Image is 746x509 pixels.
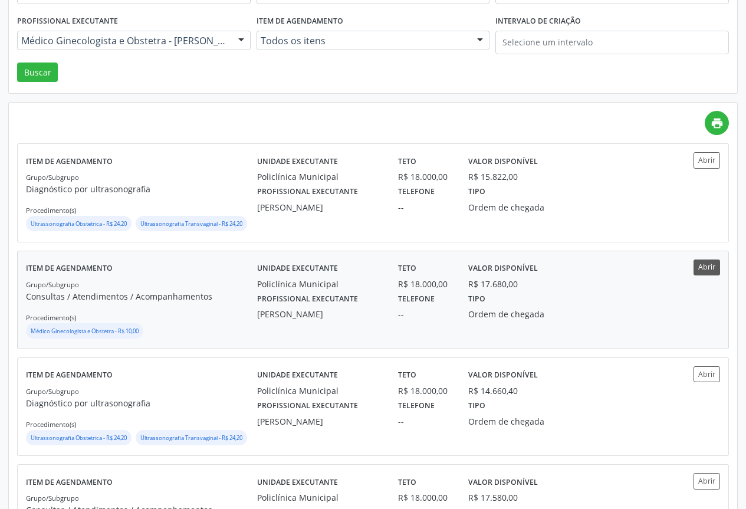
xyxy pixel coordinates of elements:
[398,183,435,201] label: Telefone
[694,260,720,275] button: Abrir
[398,491,452,504] div: R$ 18.000,00
[257,278,381,290] div: Policlínica Municipal
[26,260,113,278] label: Item de agendamento
[468,308,557,320] div: Ordem de chegada
[711,117,724,130] i: print
[257,12,343,31] label: Item de agendamento
[694,366,720,382] button: Abrir
[31,327,139,335] small: Médico Ginecologista e Obstetra - R$ 10,00
[398,290,435,308] label: Telefone
[398,366,416,385] label: Teto
[17,12,118,31] label: Profissional executante
[257,366,338,385] label: Unidade executante
[257,183,358,201] label: Profissional executante
[140,434,242,442] small: Ultrassonografia Transvaginal - R$ 24,20
[31,434,127,442] small: Ultrassonografia Obstetrica - R$ 24,20
[257,491,381,504] div: Policlínica Municipal
[705,111,729,135] a: print
[26,173,79,182] small: Grupo/Subgrupo
[257,290,358,308] label: Profissional executante
[468,491,518,504] div: R$ 17.580,00
[26,290,257,303] p: Consultas / Atendimentos / Acompanhamentos
[257,308,381,320] div: [PERSON_NAME]
[398,473,416,491] label: Teto
[26,366,113,385] label: Item de agendamento
[26,183,257,195] p: Diagnóstico por ultrasonografia
[261,35,466,47] span: Todos os itens
[26,313,76,322] small: Procedimento(s)
[468,183,485,201] label: Tipo
[468,290,485,308] label: Tipo
[31,220,127,228] small: Ultrassonografia Obstetrica - R$ 24,20
[495,12,581,31] label: Intervalo de criação
[468,473,538,491] label: Valor disponível
[468,201,557,214] div: Ordem de chegada
[257,260,338,278] label: Unidade executante
[26,420,76,429] small: Procedimento(s)
[398,201,452,214] div: --
[694,152,720,168] button: Abrir
[468,385,518,397] div: R$ 14.660,40
[468,397,485,415] label: Tipo
[398,397,435,415] label: Telefone
[468,170,518,183] div: R$ 15.822,00
[257,152,338,170] label: Unidade executante
[257,415,381,428] div: [PERSON_NAME]
[398,308,452,320] div: --
[26,473,113,491] label: Item de agendamento
[26,494,79,503] small: Grupo/Subgrupo
[140,220,242,228] small: Ultrassonografia Transvaginal - R$ 24,20
[398,415,452,428] div: --
[398,260,416,278] label: Teto
[26,152,113,170] label: Item de agendamento
[398,278,452,290] div: R$ 18.000,00
[257,201,381,214] div: [PERSON_NAME]
[398,152,416,170] label: Teto
[495,31,729,54] input: Selecione um intervalo
[694,473,720,489] button: Abrir
[17,63,58,83] button: Buscar
[257,473,338,491] label: Unidade executante
[21,35,226,47] span: Médico Ginecologista e Obstetra - [PERSON_NAME]
[257,170,381,183] div: Policlínica Municipal
[468,260,538,278] label: Valor disponível
[26,206,76,215] small: Procedimento(s)
[26,397,257,409] p: Diagnóstico por ultrasonografia
[398,170,452,183] div: R$ 18.000,00
[257,385,381,397] div: Policlínica Municipal
[468,152,538,170] label: Valor disponível
[468,278,518,290] div: R$ 17.680,00
[468,415,557,428] div: Ordem de chegada
[468,366,538,385] label: Valor disponível
[257,397,358,415] label: Profissional executante
[26,387,79,396] small: Grupo/Subgrupo
[26,280,79,289] small: Grupo/Subgrupo
[398,385,452,397] div: R$ 18.000,00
